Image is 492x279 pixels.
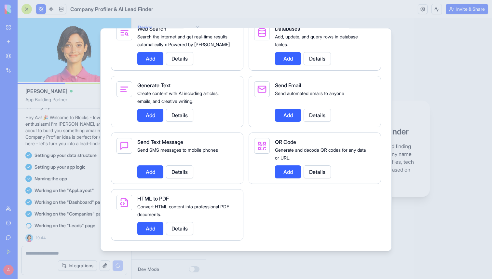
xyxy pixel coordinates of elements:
button: Add [275,52,301,65]
span: Generate Text [137,82,171,89]
span: Send automated emails to anyone [275,91,344,96]
span: Search the internet and get real-time results automatically • Powered by [PERSON_NAME] [137,34,230,47]
span: Web Search [137,25,166,32]
button: Details [166,109,193,122]
button: Add [275,109,301,122]
span: Send Email [275,82,301,89]
span: Create content with AI including articles, emails, and creative writing. [137,91,219,104]
button: Details [166,165,193,178]
button: Add [137,165,163,178]
button: Details [304,109,331,122]
span: QR Code [275,139,296,145]
span: HTML to PDF [137,195,169,202]
span: Send Text Message [137,139,183,145]
span: Generate and decode QR codes for any data or URL. [275,147,366,160]
button: Details [166,222,193,235]
button: Add [137,222,163,235]
button: Add [137,52,163,65]
span: Convert HTML content into professional PDF documents. [137,204,229,217]
button: Add [137,109,163,122]
button: Add [275,165,301,178]
button: Details [166,52,193,65]
button: Details [304,52,331,65]
span: Send SMS messages to mobile phones [137,147,218,153]
span: Databases [275,25,300,32]
span: Add, update, and query rows in database tables. [275,34,358,47]
button: Details [304,165,331,178]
